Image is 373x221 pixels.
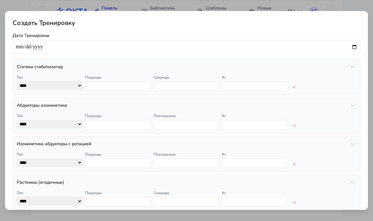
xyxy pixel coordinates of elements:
h3: Абдукторы изокинетика [17,102,67,109]
label: Секунды [154,190,169,195]
label: Кг [222,113,226,118]
h3: Изокинетика абдукторы с ротацией [17,141,91,147]
label: Кг [222,152,226,157]
label: Повторения [154,113,175,118]
label: Подходы [85,152,101,157]
label: Подходы [85,113,101,118]
label: Тип [17,152,23,157]
label: Повторения [154,152,175,157]
label: Кг [222,190,226,195]
label: Тип [17,75,23,80]
label: Подходы [85,75,101,80]
label: Секунды [154,75,169,80]
label: Тип [17,113,23,118]
label: Дата Тренировки [13,33,360,39]
label: Тип [17,190,23,195]
h3: Статика стабилизатор [17,64,63,70]
label: Кг [222,75,226,80]
label: Подходы [85,190,101,195]
h3: Растяжка (ягодичные) [17,179,64,186]
h2: Создать Тренировку [13,19,360,27]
